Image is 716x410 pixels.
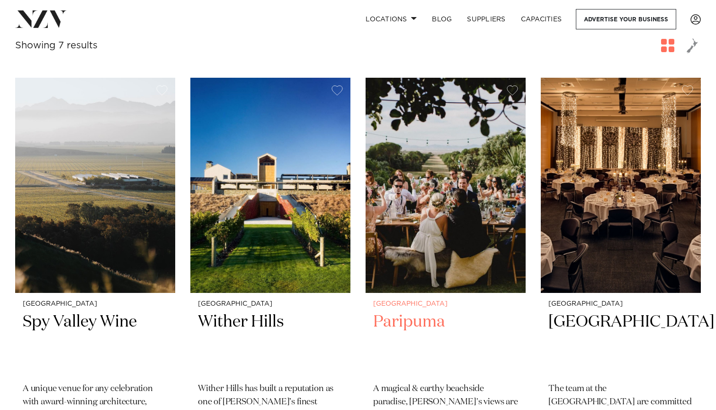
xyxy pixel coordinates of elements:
a: Capacities [513,9,570,29]
small: [GEOGRAPHIC_DATA] [198,301,343,308]
h2: Paripuma [373,311,518,375]
small: [GEOGRAPHIC_DATA] [548,301,693,308]
small: [GEOGRAPHIC_DATA] [23,301,168,308]
div: Showing 7 results [15,38,98,53]
a: BLOG [424,9,459,29]
a: Locations [358,9,424,29]
h2: Spy Valley Wine [23,311,168,375]
a: SUPPLIERS [459,9,513,29]
h2: [GEOGRAPHIC_DATA] [548,311,693,375]
h2: Wither Hills [198,311,343,375]
a: Advertise your business [576,9,676,29]
small: [GEOGRAPHIC_DATA] [373,301,518,308]
img: nzv-logo.png [15,10,67,27]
